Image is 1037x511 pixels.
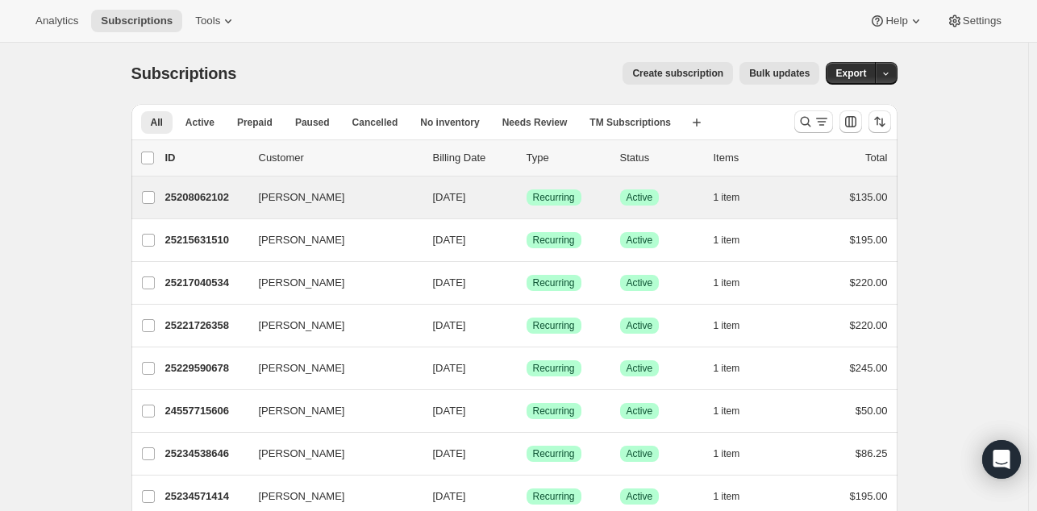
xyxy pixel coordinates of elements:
span: [DATE] [433,276,466,289]
span: 1 item [714,405,740,418]
span: [PERSON_NAME] [259,488,345,505]
span: $195.00 [850,490,888,502]
div: 25221726358[PERSON_NAME][DATE]SuccessRecurringSuccessActive1 item$220.00 [165,314,888,337]
button: [PERSON_NAME] [249,270,410,296]
button: 1 item [714,272,758,294]
span: Create subscription [632,67,723,80]
span: Active [627,276,653,289]
div: Items [714,150,794,166]
span: Paused [295,116,330,129]
button: [PERSON_NAME] [249,441,410,467]
span: Prepaid [237,116,273,129]
span: $195.00 [850,234,888,246]
p: 25215631510 [165,232,246,248]
div: Open Intercom Messenger [982,440,1021,479]
div: 25217040534[PERSON_NAME][DATE]SuccessRecurringSuccessActive1 item$220.00 [165,272,888,294]
p: 25208062102 [165,189,246,206]
span: $50.00 [856,405,888,417]
p: Total [865,150,887,166]
span: Recurring [533,319,575,332]
span: [PERSON_NAME] [259,275,345,291]
span: [PERSON_NAME] [259,318,345,334]
div: Type [527,150,607,166]
button: [PERSON_NAME] [249,185,410,210]
div: 25234538646[PERSON_NAME][DATE]SuccessRecurringSuccessActive1 item$86.25 [165,442,888,465]
span: 1 item [714,191,740,204]
button: Search and filter results [794,110,833,133]
span: [DATE] [433,234,466,246]
button: Subscriptions [91,10,182,32]
span: [DATE] [433,490,466,502]
span: TM Subscriptions [589,116,671,129]
span: $220.00 [850,319,888,331]
p: Customer [259,150,420,166]
button: 1 item [714,442,758,465]
span: 1 item [714,234,740,247]
span: [PERSON_NAME] [259,360,345,376]
div: 25229590678[PERSON_NAME][DATE]SuccessRecurringSuccessActive1 item$245.00 [165,357,888,380]
span: $245.00 [850,362,888,374]
button: Sort the results [868,110,891,133]
span: Tools [195,15,220,27]
button: 1 item [714,357,758,380]
span: 1 item [714,319,740,332]
span: Needs Review [502,116,568,129]
p: Status [620,150,701,166]
div: 25208062102[PERSON_NAME][DATE]SuccessRecurringSuccessActive1 item$135.00 [165,186,888,209]
span: [PERSON_NAME] [259,189,345,206]
button: [PERSON_NAME] [249,398,410,424]
div: IDCustomerBilling DateTypeStatusItemsTotal [165,150,888,166]
span: Subscriptions [131,64,237,82]
button: 1 item [714,400,758,422]
span: 1 item [714,276,740,289]
div: 25215631510[PERSON_NAME][DATE]SuccessRecurringSuccessActive1 item$195.00 [165,229,888,251]
button: 1 item [714,186,758,209]
span: Bulk updates [749,67,810,80]
button: Bulk updates [739,62,819,85]
span: Cancelled [352,116,398,129]
span: Active [627,490,653,503]
span: [DATE] [433,405,466,417]
p: Billing Date [433,150,514,166]
span: Recurring [533,234,575,247]
button: 1 item [714,229,758,251]
button: Create subscription [623,62,733,85]
button: Export [826,62,876,85]
span: [DATE] [433,319,466,331]
button: Analytics [26,10,88,32]
button: [PERSON_NAME] [249,484,410,509]
div: 24557715606[PERSON_NAME][DATE]SuccessRecurringSuccessActive1 item$50.00 [165,400,888,422]
p: 25221726358 [165,318,246,334]
button: Create new view [684,111,710,134]
span: Recurring [533,490,575,503]
span: [DATE] [433,447,466,459]
span: $135.00 [850,191,888,203]
span: No inventory [420,116,479,129]
span: Help [885,15,907,27]
p: 25217040534 [165,275,246,291]
button: Tools [185,10,246,32]
button: Customize table column order and visibility [839,110,862,133]
span: Active [627,405,653,418]
span: [PERSON_NAME] [259,446,345,462]
span: Analytics [35,15,78,27]
span: Recurring [533,362,575,375]
span: Active [627,191,653,204]
span: $86.25 [856,447,888,459]
span: [DATE] [433,362,466,374]
span: Recurring [533,447,575,460]
span: Export [835,67,866,80]
span: Active [627,319,653,332]
span: [PERSON_NAME] [259,232,345,248]
span: Active [185,116,214,129]
span: 1 item [714,362,740,375]
span: Active [627,362,653,375]
p: 25234571414 [165,488,246,505]
span: Active [627,234,653,247]
span: Subscriptions [101,15,173,27]
p: ID [165,150,246,166]
button: [PERSON_NAME] [249,227,410,253]
button: Help [860,10,933,32]
p: 24557715606 [165,403,246,419]
span: All [151,116,163,129]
